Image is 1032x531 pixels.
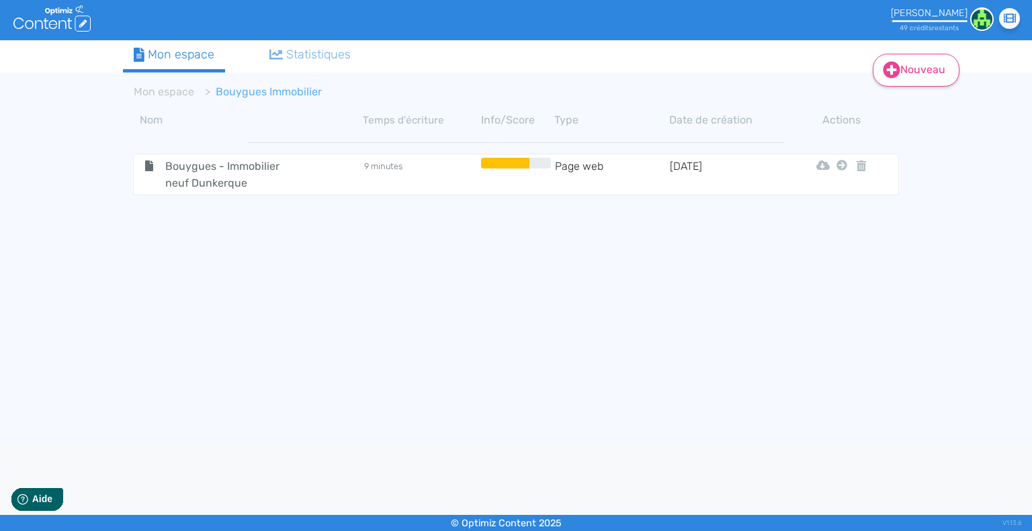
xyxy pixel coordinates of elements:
[363,112,478,128] th: Temps d'écriture
[69,11,89,21] span: Aide
[891,7,967,19] div: [PERSON_NAME]
[900,23,959,32] small: 49 crédit restant
[955,23,959,32] span: s
[873,54,959,87] a: Nouveau
[669,112,784,128] th: Date de création
[478,112,554,128] th: Info/Score
[970,7,994,31] img: 663a6294cb64d8e74a01a3178106b3a1
[134,85,194,98] a: Mon espace
[123,76,795,108] nav: breadcrumb
[133,112,363,128] th: Nom
[554,158,669,191] td: Page web
[259,40,362,69] a: Statistiques
[155,158,306,191] span: Bouygues - Immobilier neuf Dunkerque
[123,40,225,73] a: Mon espace
[269,46,351,64] div: Statistiques
[929,23,932,32] span: s
[1002,515,1022,531] div: V1.13.6
[451,518,562,529] small: © Optimiz Content 2025
[194,84,322,100] li: Bouygues Immobilier
[669,158,784,191] td: [DATE]
[134,46,214,64] div: Mon espace
[554,112,669,128] th: Type
[833,112,851,128] th: Actions
[363,158,478,191] td: 9 minutes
